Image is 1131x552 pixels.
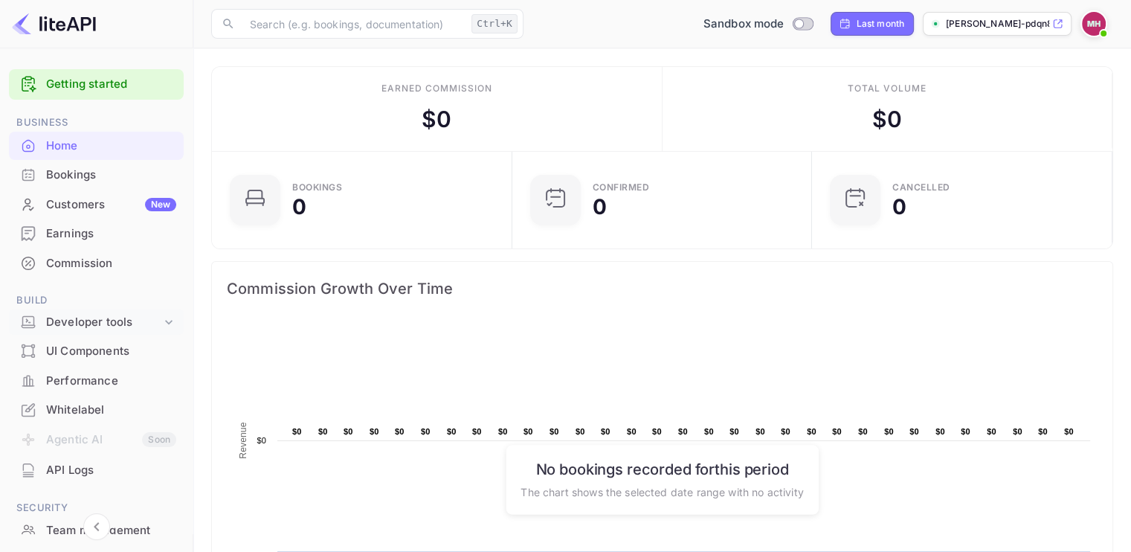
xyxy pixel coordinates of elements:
div: Bookings [46,167,176,184]
text: $0 [576,427,585,436]
div: Bookings [9,161,184,190]
div: Click to change the date range period [831,12,915,36]
div: 0 [593,196,607,217]
text: $0 [755,427,765,436]
span: Security [9,500,184,516]
span: Build [9,292,184,309]
div: Commission [46,255,176,272]
img: LiteAPI logo [12,12,96,36]
div: Developer tools [46,314,161,331]
a: Performance [9,367,184,394]
text: $0 [704,427,714,436]
text: $0 [781,427,790,436]
div: UI Components [9,337,184,366]
div: Ctrl+K [471,14,518,33]
div: Earnings [9,219,184,248]
div: Performance [9,367,184,396]
p: The chart shows the selected date range with no activity [521,484,803,499]
text: $0 [652,427,662,436]
img: Michael Hamoen [1082,12,1106,36]
div: UI Components [46,343,176,360]
a: Whitelabel [9,396,184,423]
text: $0 [1038,427,1048,436]
text: $0 [472,427,482,436]
text: $0 [858,427,868,436]
text: $0 [318,427,328,436]
div: Customers [46,196,176,214]
div: Last month [857,17,905,31]
text: $0 [344,427,353,436]
div: Home [9,132,184,161]
text: $0 [498,427,508,436]
text: $0 [292,427,302,436]
text: $0 [447,427,457,436]
span: Sandbox mode [703,16,784,33]
text: $0 [935,427,945,436]
text: $0 [909,427,919,436]
text: $0 [961,427,970,436]
text: $0 [370,427,379,436]
div: Team management [9,516,184,545]
text: $0 [627,427,637,436]
text: $0 [395,427,405,436]
div: $ 0 [872,103,902,136]
div: Whitelabel [46,402,176,419]
a: CustomersNew [9,190,184,218]
text: $0 [550,427,559,436]
div: API Logs [46,462,176,479]
div: Whitelabel [9,396,184,425]
text: $0 [884,427,894,436]
text: $0 [729,427,739,436]
button: Collapse navigation [83,513,110,540]
text: $0 [678,427,688,436]
div: Confirmed [593,183,650,192]
div: Developer tools [9,309,184,336]
div: Team management [46,522,176,539]
a: Bookings [9,161,184,188]
div: 0 [292,196,306,217]
div: Performance [46,373,176,390]
div: API Logs [9,456,184,485]
text: Revenue [238,422,248,458]
div: Switch to Production mode [697,16,819,33]
a: Getting started [46,76,176,93]
div: $ 0 [422,103,451,136]
text: $0 [601,427,610,436]
text: $0 [421,427,431,436]
text: $0 [832,427,842,436]
p: [PERSON_NAME]-pdqn8.n... [946,17,1049,31]
a: Earnings [9,219,184,247]
div: Bookings [292,183,342,192]
span: Commission Growth Over Time [227,277,1098,301]
div: New [145,198,176,211]
div: CustomersNew [9,190,184,219]
div: Total volume [847,82,927,95]
a: UI Components [9,337,184,365]
text: $0 [257,436,266,445]
div: Home [46,138,176,155]
text: $0 [1013,427,1022,436]
text: $0 [807,427,816,436]
div: Earnings [46,225,176,243]
div: CANCELLED [892,183,950,192]
a: Home [9,132,184,159]
div: Earned commission [381,82,492,95]
text: $0 [1064,427,1074,436]
div: Getting started [9,69,184,100]
text: $0 [987,427,996,436]
div: 0 [892,196,906,217]
span: Business [9,115,184,131]
a: API Logs [9,456,184,484]
text: $0 [523,427,533,436]
input: Search (e.g. bookings, documentation) [241,9,465,39]
a: Commission [9,249,184,277]
div: Commission [9,249,184,278]
a: Team management [9,516,184,544]
h6: No bookings recorded for this period [521,460,803,478]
